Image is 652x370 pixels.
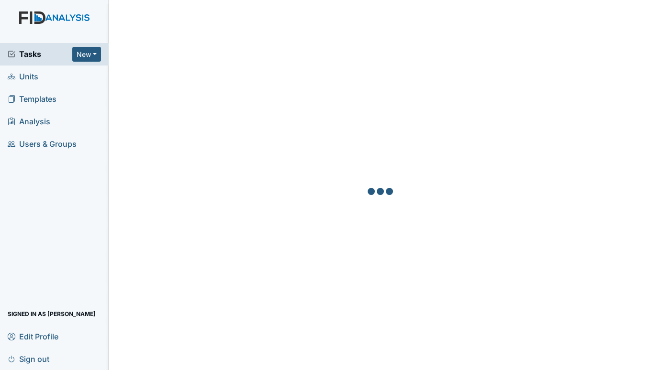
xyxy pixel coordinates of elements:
button: New [72,47,101,62]
a: Tasks [8,48,72,60]
span: Users & Groups [8,137,77,152]
span: Sign out [8,351,49,366]
span: Units [8,69,38,84]
span: Analysis [8,114,50,129]
span: Signed in as [PERSON_NAME] [8,306,96,321]
span: Templates [8,92,56,107]
span: Edit Profile [8,329,58,344]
